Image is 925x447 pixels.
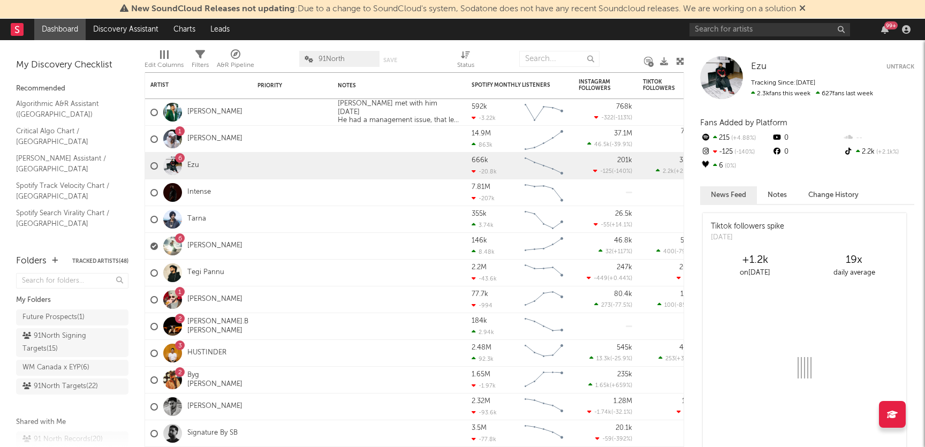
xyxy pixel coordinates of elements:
a: [PERSON_NAME] [187,295,242,304]
div: WM Canada x EYP ( 6 ) [22,361,89,374]
div: A&R Pipeline [217,46,254,77]
div: +1.2k [706,254,805,267]
span: 13.3k [596,356,610,362]
div: Spotify Monthly Listeners [472,82,552,88]
svg: Chart title [520,99,568,126]
span: -113 % [615,115,631,121]
div: Recommended [16,82,128,95]
span: 253 [665,356,675,362]
button: Save [383,57,397,63]
div: 46.8k [614,237,632,244]
a: 91North Signing Targets(15) [16,328,128,357]
span: 91North [319,56,345,63]
svg: Chart title [520,286,568,313]
a: Charts [166,19,203,40]
div: ( ) [587,408,632,415]
div: TikTok Followers [643,79,680,92]
div: Filters [192,59,209,72]
svg: Chart title [520,126,568,153]
span: New SoundCloud Releases not updating [131,5,295,13]
span: -39.9 % [611,142,631,148]
div: Filters [192,46,209,77]
span: +2.1k % [676,169,695,175]
div: Folders [16,255,47,268]
div: ( ) [656,168,696,175]
div: 215 [700,131,771,145]
div: Status [457,59,474,72]
span: -449 [594,276,608,282]
div: 2.94k [472,329,494,336]
svg: Chart title [520,340,568,367]
div: 19 x [805,254,904,267]
span: 2.2k [663,169,674,175]
svg: Chart title [520,153,568,179]
a: Signature By SB [187,429,238,438]
div: 201k [617,157,632,164]
div: -207k [472,195,495,202]
div: Shared with Me [16,416,128,429]
a: WM Canada x EYP(6) [16,360,128,376]
a: Spotify Search Virality Chart / [GEOGRAPHIC_DATA] [16,207,118,229]
span: -1.74k [594,410,611,415]
div: My Discovery Checklist [16,59,128,72]
div: 592k [472,103,487,110]
span: -125 [600,169,612,175]
button: Change History [798,186,869,204]
div: 184k [472,317,487,324]
a: Algorithmic A&R Assistant ([GEOGRAPHIC_DATA]) [16,98,118,120]
a: Dashboard [34,19,86,40]
div: Edit Columns [145,46,184,77]
div: ( ) [656,248,696,255]
span: -79.7 % [676,249,695,255]
div: 146k [472,237,487,244]
span: -140 % [613,169,631,175]
span: +14.1 % [611,222,631,228]
div: 0 [771,145,843,159]
a: [PERSON_NAME] [187,402,242,411]
span: Dismiss [799,5,806,13]
span: 273 [601,302,611,308]
div: 666k [472,157,488,164]
input: Search for artists [689,23,850,36]
span: +659 % [611,383,631,389]
span: -322 [601,115,613,121]
div: 235k [617,371,632,378]
span: 100 [664,302,674,308]
span: -140 % [733,149,755,155]
div: My Folders [16,294,128,307]
a: [PERSON_NAME].B [PERSON_NAME] [187,317,248,336]
a: Ezu [751,62,767,72]
div: on [DATE] [706,267,805,279]
svg: Chart title [520,179,568,206]
div: 768k [616,103,632,110]
div: Future Prospects ( 1 ) [22,311,85,324]
div: 3.5M [472,425,487,431]
span: -85.3 % [676,302,695,308]
a: [PERSON_NAME] [187,134,242,143]
svg: Chart title [520,260,568,286]
div: -43.6k [472,275,497,282]
div: Edit Columns [145,59,184,72]
a: 91North Targets(22) [16,378,128,395]
div: ( ) [587,141,632,148]
a: [PERSON_NAME] Assistant / [GEOGRAPHIC_DATA] [16,153,118,175]
input: Search for folders... [16,273,128,289]
div: A&R Pipeline [217,59,254,72]
div: -- [843,131,914,145]
div: 1.28M [613,398,632,405]
svg: Chart title [520,393,568,420]
div: 8.48k [472,248,495,255]
a: [PERSON_NAME] [187,241,242,251]
span: 46.5k [594,142,610,148]
div: 2.48M [472,344,491,351]
span: 627 fans last week [751,90,873,97]
span: +0.44 % [609,276,631,282]
div: -3.22k [472,115,496,122]
svg: Chart title [520,206,568,233]
div: 26.5k [615,210,632,217]
div: 91North Targets ( 22 ) [22,380,98,393]
span: Tracking Since: [DATE] [751,80,815,86]
div: 7.81M [472,184,490,191]
span: 0 % [723,163,736,169]
a: Intense [187,188,211,197]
